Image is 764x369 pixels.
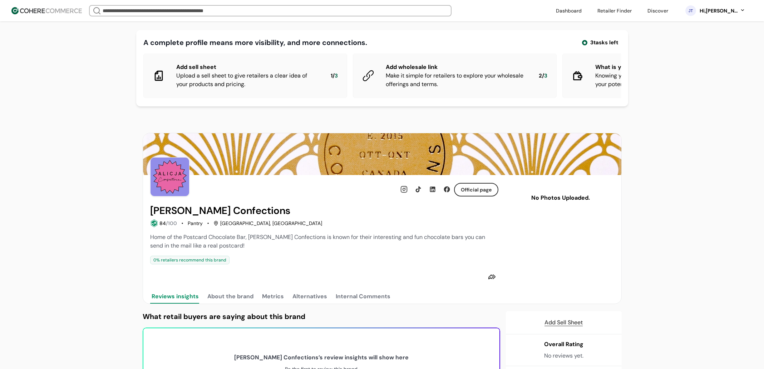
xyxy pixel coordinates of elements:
[335,72,338,80] span: 3
[213,220,322,227] div: [GEOGRAPHIC_DATA], [GEOGRAPHIC_DATA]
[544,318,583,327] a: Add Sell Sheet
[11,7,82,14] img: Cohere Logo
[159,220,166,226] span: 84
[176,63,319,71] div: Add sell sheet
[188,220,203,227] div: Pantry
[544,351,583,360] div: No reviews yet.
[291,289,329,304] button: Alternatives
[166,220,177,226] span: /100
[234,353,409,362] div: [PERSON_NAME] Confections ’s review insights will show here
[206,289,255,304] button: About the brand
[176,71,319,89] div: Upload a sell sheet to give retailers a clear idea of your products and pricing.
[386,63,527,71] div: Add wholesale link
[595,71,737,89] div: Knowing your marketing budget helps us understand your potential for promotional activities.
[150,205,290,216] h2: Alicja Confections
[590,39,618,47] span: 3 tasks left
[331,72,332,80] span: 1
[542,72,544,80] span: /
[150,157,189,196] img: Brand Photo
[454,183,498,196] button: Official page
[150,256,230,264] div: 0 % retailers recommend this brand
[143,133,621,175] img: Brand cover image
[518,194,603,202] p: No Photos Uploaded.
[544,340,583,349] div: Overall Rating
[595,63,737,71] div: What is your marketing budget?
[332,72,335,80] span: /
[539,72,542,80] span: 2
[544,72,547,80] span: 3
[386,71,527,89] div: Make it simple for retailers to explore your wholesale offerings and terms.
[699,7,738,15] div: Hi, [PERSON_NAME]
[143,37,367,48] div: A complete profile means more visibility, and more connections.
[699,7,745,15] button: Hi,[PERSON_NAME]
[150,233,485,249] span: Home of the Postcard Chocolate Bar, [PERSON_NAME] Confections is known for their interesting and ...
[261,289,285,304] button: Metrics
[336,292,390,301] div: Internal Comments
[143,311,500,322] p: What retail buyers are saying about this brand
[150,289,200,304] button: Reviews insights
